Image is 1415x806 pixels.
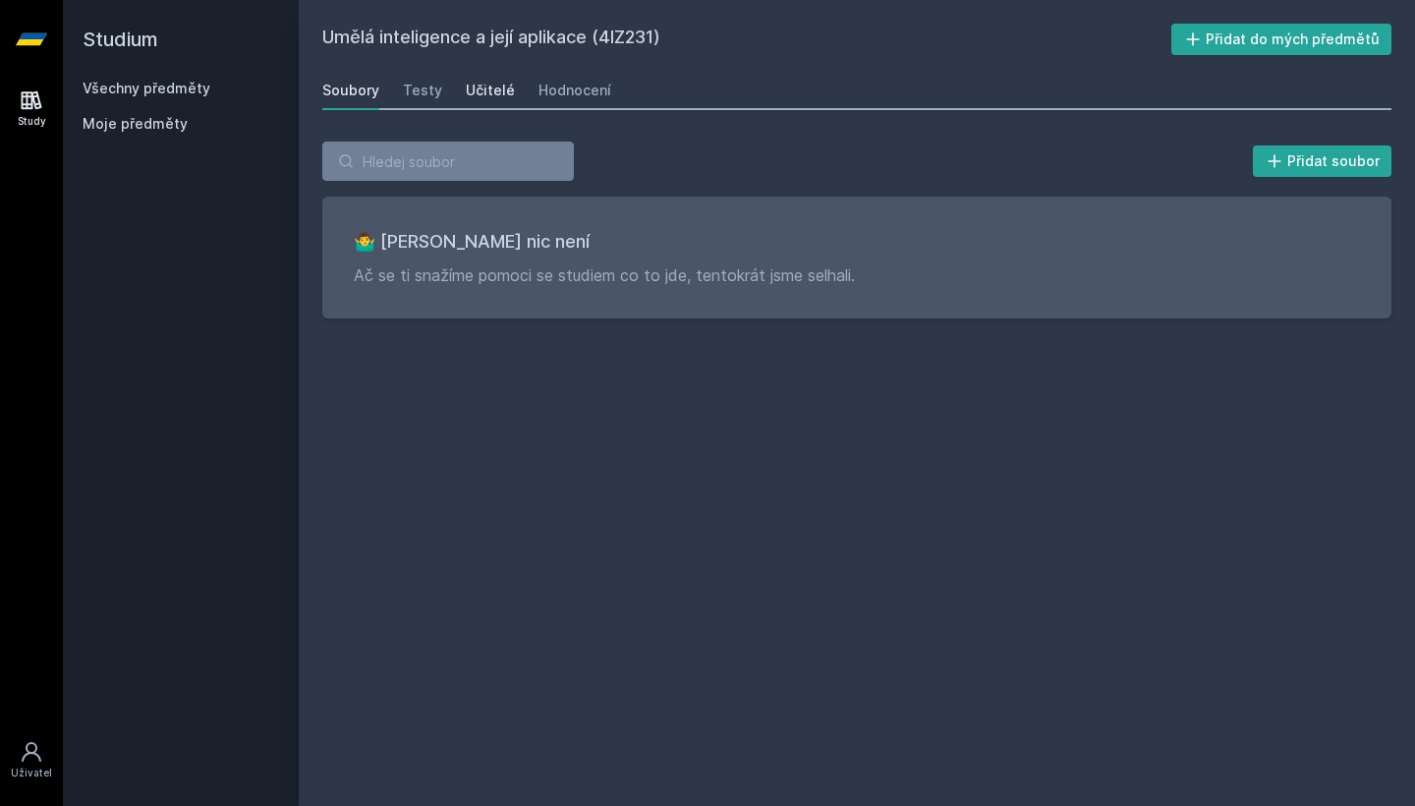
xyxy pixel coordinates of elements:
[11,766,52,780] div: Uživatel
[83,80,210,96] a: Všechny předměty
[538,71,611,110] a: Hodnocení
[1171,24,1392,55] button: Přidat do mých předmětů
[1253,145,1392,177] button: Přidat soubor
[4,730,59,790] a: Uživatel
[403,81,442,100] div: Testy
[403,71,442,110] a: Testy
[466,71,515,110] a: Učitelé
[322,71,379,110] a: Soubory
[538,81,611,100] div: Hodnocení
[354,263,1360,287] p: Ač se ti snažíme pomoci se studiem co to jde, tentokrát jsme selhali.
[18,114,46,129] div: Study
[322,24,1171,55] h2: Umělá inteligence a její aplikace (4IZ231)
[322,142,574,181] input: Hledej soubor
[83,114,188,134] span: Moje předměty
[354,228,1360,256] h3: 🤷‍♂️ [PERSON_NAME] nic není
[322,81,379,100] div: Soubory
[4,79,59,139] a: Study
[466,81,515,100] div: Učitelé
